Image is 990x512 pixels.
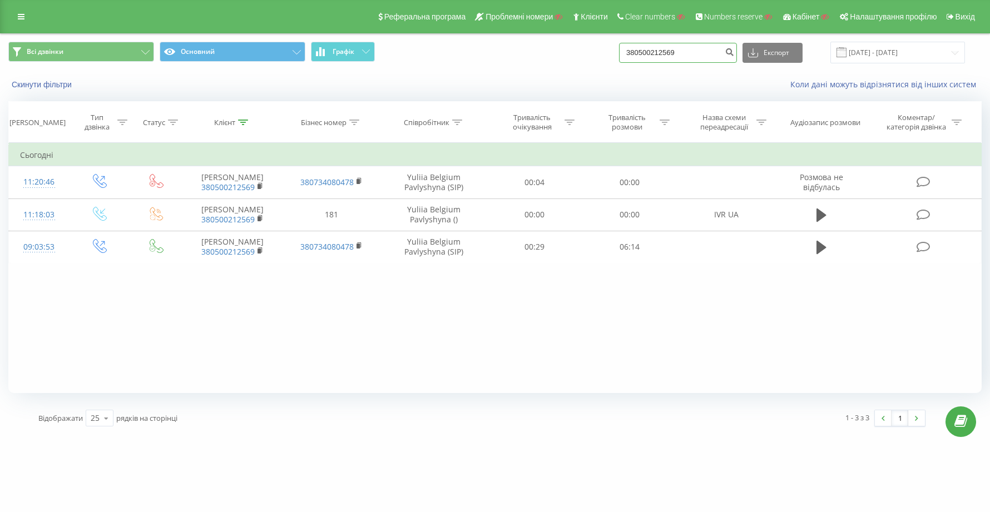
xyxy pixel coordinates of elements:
input: Пошук за номером [619,43,737,63]
span: Налаштування профілю [850,12,937,21]
td: [PERSON_NAME] [184,198,283,231]
span: Всі дзвінки [27,47,63,56]
div: Клієнт [214,118,235,127]
span: Відображати [38,413,83,423]
div: 09:03:53 [20,236,58,258]
td: [PERSON_NAME] [184,231,283,263]
div: Тривалість розмови [597,113,657,132]
a: 380500212569 [201,246,255,257]
a: 380500212569 [201,182,255,192]
span: Розмова не відбулась [800,172,843,192]
span: Реферальна програма [384,12,466,21]
div: Тривалість очікування [502,113,562,132]
a: 380500212569 [201,214,255,225]
span: Clear numbers [625,12,675,21]
button: Графік [311,42,375,62]
td: Yuliia Belgium Pavlyshyna (SIP) [381,166,487,198]
td: 00:29 [487,231,582,263]
td: Yuliia Belgium Pavlyshyna () [381,198,487,231]
button: Основний [160,42,305,62]
div: Бізнес номер [301,118,346,127]
div: Співробітник [404,118,449,127]
div: Назва схеми переадресації [694,113,754,132]
td: 00:00 [487,198,582,231]
div: 11:18:03 [20,204,58,226]
span: Вихід [956,12,975,21]
td: 181 [282,198,381,231]
button: Експорт [742,43,803,63]
span: Кабінет [793,12,820,21]
td: IVR UA [677,198,776,231]
td: [PERSON_NAME] [184,166,283,198]
td: Yuliia Belgium Pavlyshyna (SIP) [381,231,487,263]
td: 06:14 [582,231,677,263]
a: Коли дані можуть відрізнятися вiд інших систем [790,79,982,90]
div: 11:20:46 [20,171,58,193]
a: 380734080478 [300,177,354,187]
a: 1 [892,410,908,426]
div: Аудіозапис розмови [790,118,860,127]
span: Клієнти [581,12,608,21]
div: Статус [143,118,165,127]
div: Коментар/категорія дзвінка [884,113,949,132]
td: 00:04 [487,166,582,198]
div: [PERSON_NAME] [9,118,66,127]
div: 25 [91,412,100,424]
button: Всі дзвінки [8,42,154,62]
td: Сьогодні [9,144,982,166]
span: Проблемні номери [486,12,553,21]
span: Numbers reserve [704,12,763,21]
div: 1 - 3 з 3 [845,412,869,423]
div: Тип дзвінка [80,113,115,132]
a: 380734080478 [300,241,354,252]
span: рядків на сторінці [116,413,177,423]
td: 00:00 [582,166,677,198]
span: Графік [333,48,354,56]
button: Скинути фільтри [8,79,77,90]
td: 00:00 [582,198,677,231]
